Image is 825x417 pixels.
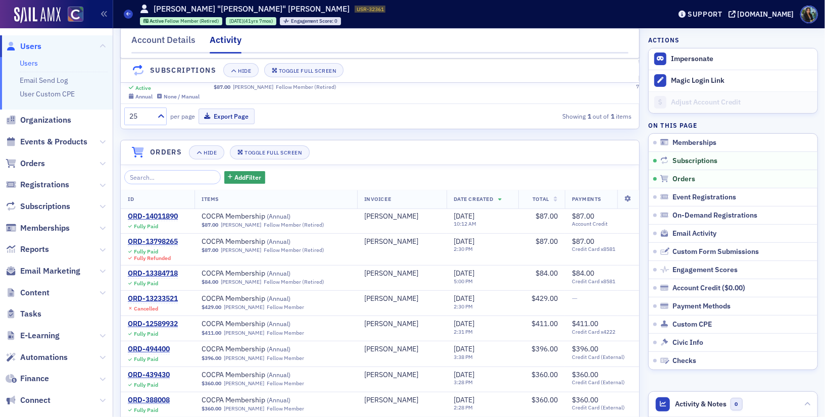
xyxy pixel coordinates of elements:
[234,173,261,182] span: Add Filter
[134,356,158,362] div: Fully Paid
[675,399,727,409] span: Activity & Notes
[221,279,261,285] a: [PERSON_NAME]
[164,93,200,100] div: None / Manual
[14,7,61,23] a: SailAMX
[150,65,216,76] h4: Subscriptions
[649,91,817,113] a: Adjust Account Credit
[20,179,69,190] span: Registrations
[6,201,70,212] a: Subscriptions
[364,320,440,329] span: Bradley Blacketor
[6,179,69,190] a: Registrations
[267,330,305,336] div: Fellow Member
[20,287,50,298] span: Content
[134,305,158,312] div: Cancelled
[128,294,178,303] a: ORD-13233521
[6,308,41,320] a: Tasks
[364,294,418,303] a: [PERSON_NAME]
[364,345,418,354] a: [PERSON_NAME]
[531,344,558,353] span: $396.00
[202,237,329,246] span: COCPA Membership
[6,395,51,406] a: Connect
[128,396,170,405] div: ORD-388008
[267,380,305,387] div: Fellow Member
[267,269,290,277] span: ( Annual )
[364,212,418,221] div: [PERSON_NAME]
[6,136,87,147] a: Events & Products
[671,55,713,64] button: Impersonate
[224,171,266,184] button: AddFilter
[68,7,83,22] img: SailAMX
[189,145,224,160] button: Hide
[124,170,221,184] input: Search…
[224,405,264,412] a: [PERSON_NAME]
[20,115,71,126] span: Organizations
[724,283,743,292] span: $0.00
[135,93,153,100] div: Annual
[454,379,473,386] time: 3:28 PM
[202,294,329,303] span: COCPA Membership
[61,7,83,24] a: View Homepage
[264,247,325,253] div: Fellow Member (Retired)
[572,221,632,227] span: Account Credit
[224,355,264,361] a: [PERSON_NAME]
[364,345,440,354] span: Bradley Blacketor
[536,269,558,278] span: $84.00
[135,85,151,91] div: Active
[454,344,474,353] span: [DATE]
[20,76,68,85] a: Email Send Log
[20,266,80,277] span: Email Marketing
[224,330,264,336] a: [PERSON_NAME]
[150,147,182,158] h4: Orders
[202,247,218,253] span: $87.00
[154,4,350,15] h1: [PERSON_NAME] "[PERSON_NAME]" [PERSON_NAME]
[536,212,558,221] span: $87.00
[572,195,601,202] span: Payments
[131,33,196,52] div: Account Details
[223,64,259,78] button: Hide
[364,237,418,246] a: [PERSON_NAME]
[729,11,798,18] button: [DOMAIN_NAME]
[364,320,418,329] a: [PERSON_NAME]
[454,195,493,202] span: Date Created
[128,237,178,246] a: ORD-13798265
[357,6,384,13] span: USR-32361
[134,382,158,388] div: Fully Paid
[202,396,329,405] a: COCPA Membership (Annual)
[454,395,474,404] span: [DATE]
[364,396,418,405] a: [PERSON_NAME]
[128,212,178,221] div: ORD-14011890
[264,222,325,228] div: Fellow Member (Retired)
[202,212,329,221] a: COCPA Membership (Annual)
[20,136,87,147] span: Events & Products
[20,395,51,406] span: Connect
[572,370,598,379] span: $360.00
[267,345,290,353] span: ( Annual )
[291,18,335,24] span: Engagement Score :
[202,320,329,329] a: COCPA Membership (Annual)
[364,237,440,246] span: Bradley Blacketor
[572,212,594,221] span: $87.00
[202,294,329,303] a: COCPA Membership (Annual)
[134,255,171,262] div: Fully Refunded
[671,98,812,107] div: Adjust Account Credit
[364,269,418,278] a: [PERSON_NAME]
[20,308,41,320] span: Tasks
[202,405,221,412] span: $360.00
[291,19,338,24] div: 0
[202,371,329,380] span: COCPA Membership
[586,112,593,121] strong: 1
[230,145,310,160] button: Toggle Full Screen
[267,371,290,379] span: ( Annual )
[454,328,473,335] time: 2:31 PM
[20,330,60,341] span: E-Learning
[128,345,170,354] div: ORD-494400
[454,220,476,227] time: 10:12 AM
[128,195,134,202] span: ID
[150,18,165,24] span: Active
[128,320,178,329] div: ORD-12589932
[572,278,632,285] span: Credit Card x8581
